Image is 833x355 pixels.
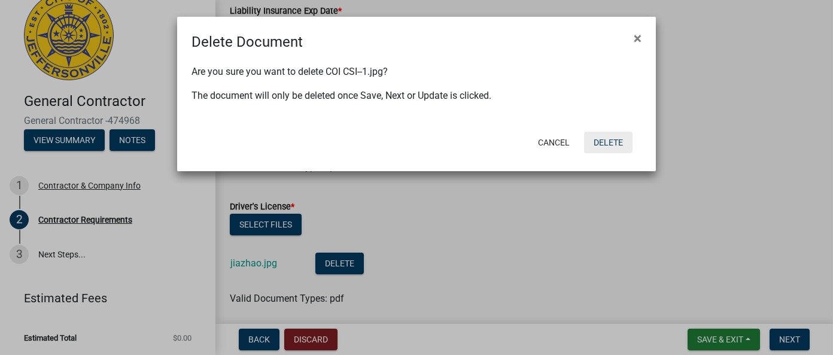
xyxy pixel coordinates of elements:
p: Are you sure you want to delete COI CSI--1.jpg? [191,65,642,79]
span: × [634,30,642,47]
button: Delete [584,132,633,153]
p: The document will only be deleted once Save, Next or Update is clicked. [191,89,642,103]
button: Cancel [528,132,579,153]
button: Close [624,22,651,55]
h4: Delete Document [191,31,303,53]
